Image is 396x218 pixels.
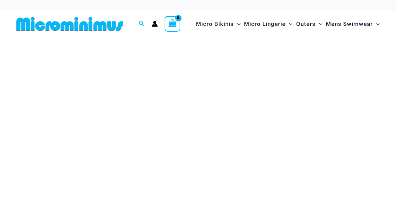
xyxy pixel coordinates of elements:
a: Mens SwimwearMenu ToggleMenu Toggle [324,14,381,34]
a: View Shopping Cart, empty [165,16,180,32]
span: Outers [296,15,316,33]
a: Account icon link [152,21,158,27]
nav: Site Navigation [193,13,382,35]
span: Mens Swimwear [326,15,373,33]
a: Search icon link [139,20,145,28]
span: Micro Lingerie [244,15,286,33]
a: Micro LingerieMenu ToggleMenu Toggle [242,14,294,34]
span: Menu Toggle [316,15,322,33]
span: Menu Toggle [286,15,292,33]
a: Micro BikinisMenu ToggleMenu Toggle [194,14,242,34]
a: OutersMenu ToggleMenu Toggle [294,14,324,34]
img: MM SHOP LOGO FLAT [14,16,126,32]
span: Menu Toggle [234,15,241,33]
span: Menu Toggle [373,15,380,33]
span: Micro Bikinis [196,15,234,33]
